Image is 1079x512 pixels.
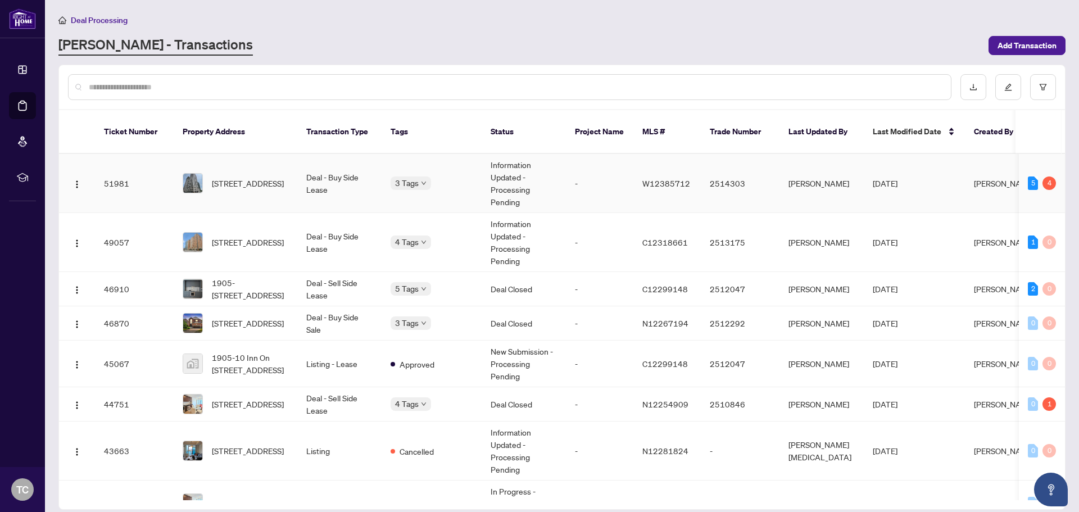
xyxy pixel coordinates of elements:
span: 1905-10 Inn On [STREET_ADDRESS] [212,351,288,376]
td: - [566,154,633,213]
img: Logo [72,180,81,189]
span: N12254909 [642,499,688,509]
span: edit [1004,83,1012,91]
img: logo [9,8,36,29]
td: - [566,272,633,306]
th: MLS # [633,110,701,154]
span: 3 Tags [395,316,419,329]
button: Logo [68,174,86,192]
span: down [421,320,427,326]
td: Information Updated - Processing Pending [482,213,566,272]
button: edit [995,74,1021,100]
span: 5 Tags [395,282,419,295]
span: [STREET_ADDRESS] [212,177,284,189]
td: Deal Closed [482,387,566,422]
span: Deal Processing [71,15,128,25]
span: 1905-[STREET_ADDRESS] [212,277,288,301]
span: Last Modified Date [873,125,941,138]
th: Transaction Type [297,110,382,154]
td: Deal - Buy Side Lease [297,154,382,213]
td: Information Updated - Processing Pending [482,422,566,481]
button: Logo [68,280,86,298]
span: N12281824 [642,446,688,456]
span: 4 Tags [395,235,419,248]
img: thumbnail-img [183,441,202,460]
span: down [421,401,427,407]
td: Deal Closed [482,272,566,306]
td: Deal - Buy Side Lease [297,213,382,272]
div: 0 [1028,397,1038,411]
td: 2510846 [701,387,779,422]
span: [PERSON_NAME] [974,359,1035,369]
span: [PERSON_NAME] [974,446,1035,456]
th: Last Updated By [779,110,864,154]
td: Listing - Lease [297,341,382,387]
div: 2 [1028,282,1038,296]
span: [STREET_ADDRESS] [212,236,284,248]
img: thumbnail-img [183,395,202,414]
img: Logo [72,401,81,410]
span: [PERSON_NAME] [974,284,1035,294]
td: - [566,213,633,272]
td: 46910 [95,272,174,306]
td: Listing [297,422,382,481]
td: New Submission - Processing Pending [482,341,566,387]
td: [PERSON_NAME] [779,154,864,213]
span: [DATE] [873,237,897,247]
div: 0 [1028,316,1038,330]
div: 1 [1028,235,1038,249]
a: [PERSON_NAME] - Transactions [58,35,253,56]
td: 2512047 [701,341,779,387]
td: - [701,422,779,481]
div: 0 [1042,316,1056,330]
span: [DATE] [873,178,897,188]
td: 43663 [95,422,174,481]
button: Logo [68,395,86,413]
img: Logo [72,239,81,248]
span: 4 Tags [395,397,419,410]
button: download [960,74,986,100]
button: Logo [68,233,86,251]
td: Deal Closed [482,306,566,341]
div: 0 [1042,235,1056,249]
span: [PERSON_NAME] [974,399,1035,409]
span: [PERSON_NAME] [974,237,1035,247]
img: thumbnail-img [183,233,202,252]
div: 0 [1042,357,1056,370]
button: Logo [68,442,86,460]
td: 2512292 [701,306,779,341]
th: Created By [965,110,1032,154]
img: thumbnail-img [183,174,202,193]
span: [STREET_ADDRESS] [212,497,284,510]
th: Trade Number [701,110,779,154]
td: [PERSON_NAME] [779,306,864,341]
span: [DATE] [873,399,897,409]
td: [PERSON_NAME][MEDICAL_DATA] [779,422,864,481]
td: [PERSON_NAME] [779,213,864,272]
span: download [969,83,977,91]
div: 0 [1042,282,1056,296]
span: Cancelled [400,445,434,457]
td: 51981 [95,154,174,213]
span: N12267194 [642,318,688,328]
span: [DATE] [873,499,897,509]
span: [DATE] [873,284,897,294]
td: [PERSON_NAME] [779,341,864,387]
span: [STREET_ADDRESS] [212,398,284,410]
td: - [566,422,633,481]
td: - [566,387,633,422]
td: 49057 [95,213,174,272]
th: Tags [382,110,482,154]
span: [STREET_ADDRESS] [212,317,284,329]
div: 0 [1028,357,1038,370]
img: thumbnail-img [183,354,202,373]
button: Logo [68,314,86,332]
td: [PERSON_NAME] [779,272,864,306]
span: N12254909 [642,399,688,409]
span: down [421,180,427,186]
span: [PERSON_NAME] [974,499,1035,509]
div: 5 [1028,176,1038,190]
span: [PERSON_NAME] [974,178,1035,188]
span: [DATE] [873,318,897,328]
th: Status [482,110,566,154]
